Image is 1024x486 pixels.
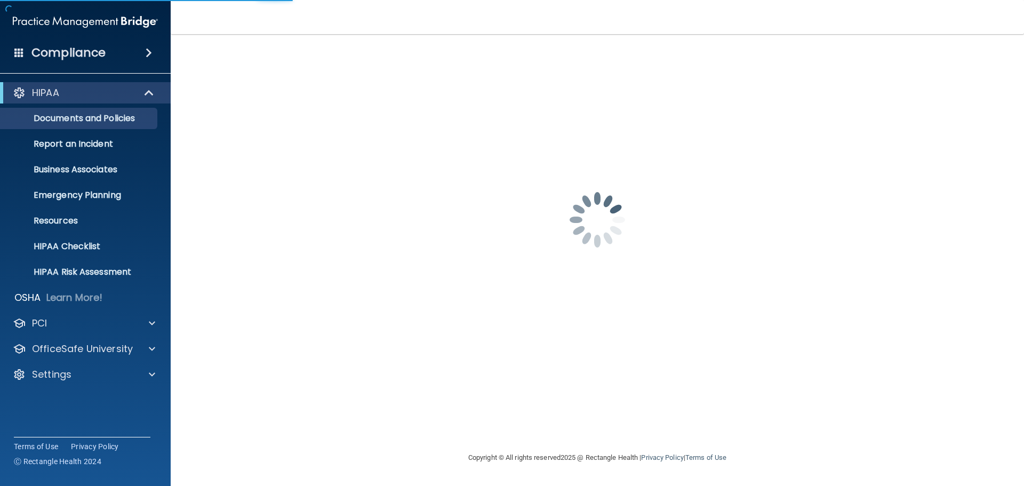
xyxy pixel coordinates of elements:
[544,166,651,273] img: spinner.e123f6fc.gif
[13,317,155,330] a: PCI
[641,453,683,461] a: Privacy Policy
[7,139,153,149] p: Report an Incident
[32,368,71,381] p: Settings
[32,86,59,99] p: HIPAA
[13,342,155,355] a: OfficeSafe University
[13,86,155,99] a: HIPAA
[14,441,58,452] a: Terms of Use
[7,216,153,226] p: Resources
[7,241,153,252] p: HIPAA Checklist
[31,45,106,60] h4: Compliance
[685,453,726,461] a: Terms of Use
[71,441,119,452] a: Privacy Policy
[7,113,153,124] p: Documents and Policies
[7,164,153,175] p: Business Associates
[32,317,47,330] p: PCI
[14,291,41,304] p: OSHA
[46,291,103,304] p: Learn More!
[14,456,101,467] span: Ⓒ Rectangle Health 2024
[7,267,153,277] p: HIPAA Risk Assessment
[7,190,153,201] p: Emergency Planning
[403,441,792,475] div: Copyright © All rights reserved 2025 @ Rectangle Health | |
[13,368,155,381] a: Settings
[13,11,158,33] img: PMB logo
[32,342,133,355] p: OfficeSafe University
